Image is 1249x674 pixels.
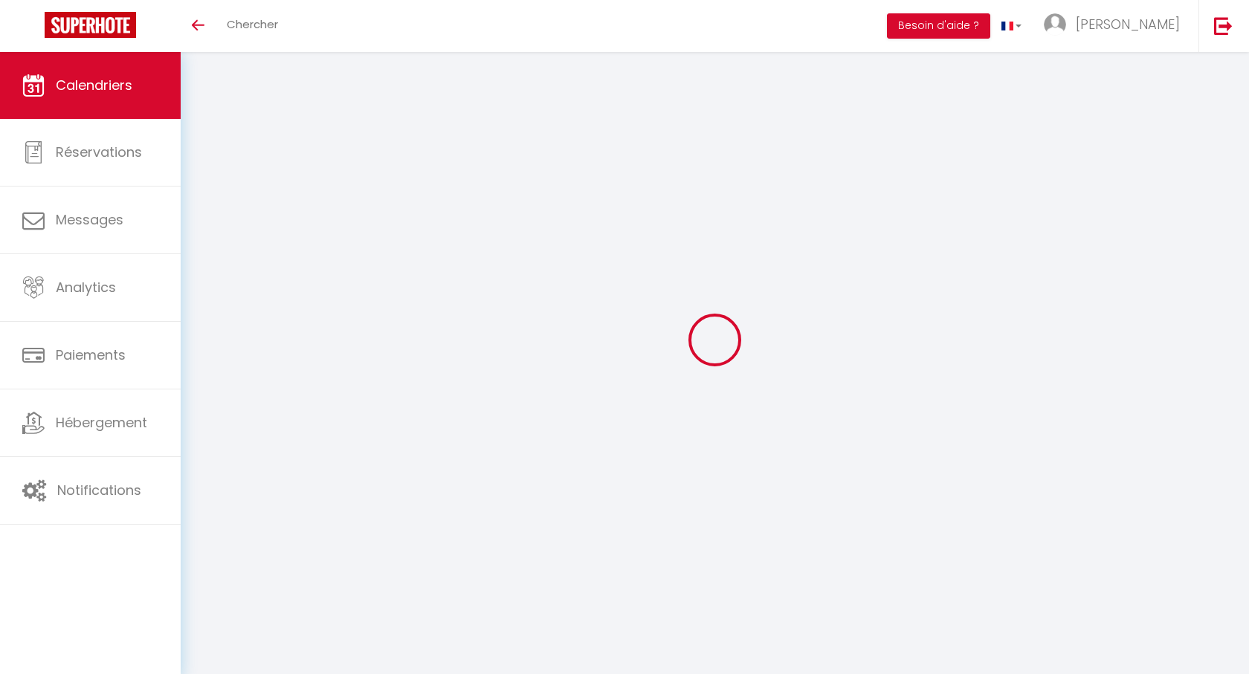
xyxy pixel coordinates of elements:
span: Analytics [56,278,116,297]
span: Réservations [56,143,142,161]
span: Hébergement [56,413,147,432]
img: Super Booking [45,12,136,38]
img: logout [1214,16,1233,35]
span: Messages [56,210,123,229]
span: [PERSON_NAME] [1076,15,1180,33]
span: Chercher [227,16,278,32]
span: Notifications [57,481,141,499]
span: Paiements [56,346,126,364]
img: ... [1044,13,1066,36]
button: Besoin d'aide ? [887,13,990,39]
span: Calendriers [56,76,132,94]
